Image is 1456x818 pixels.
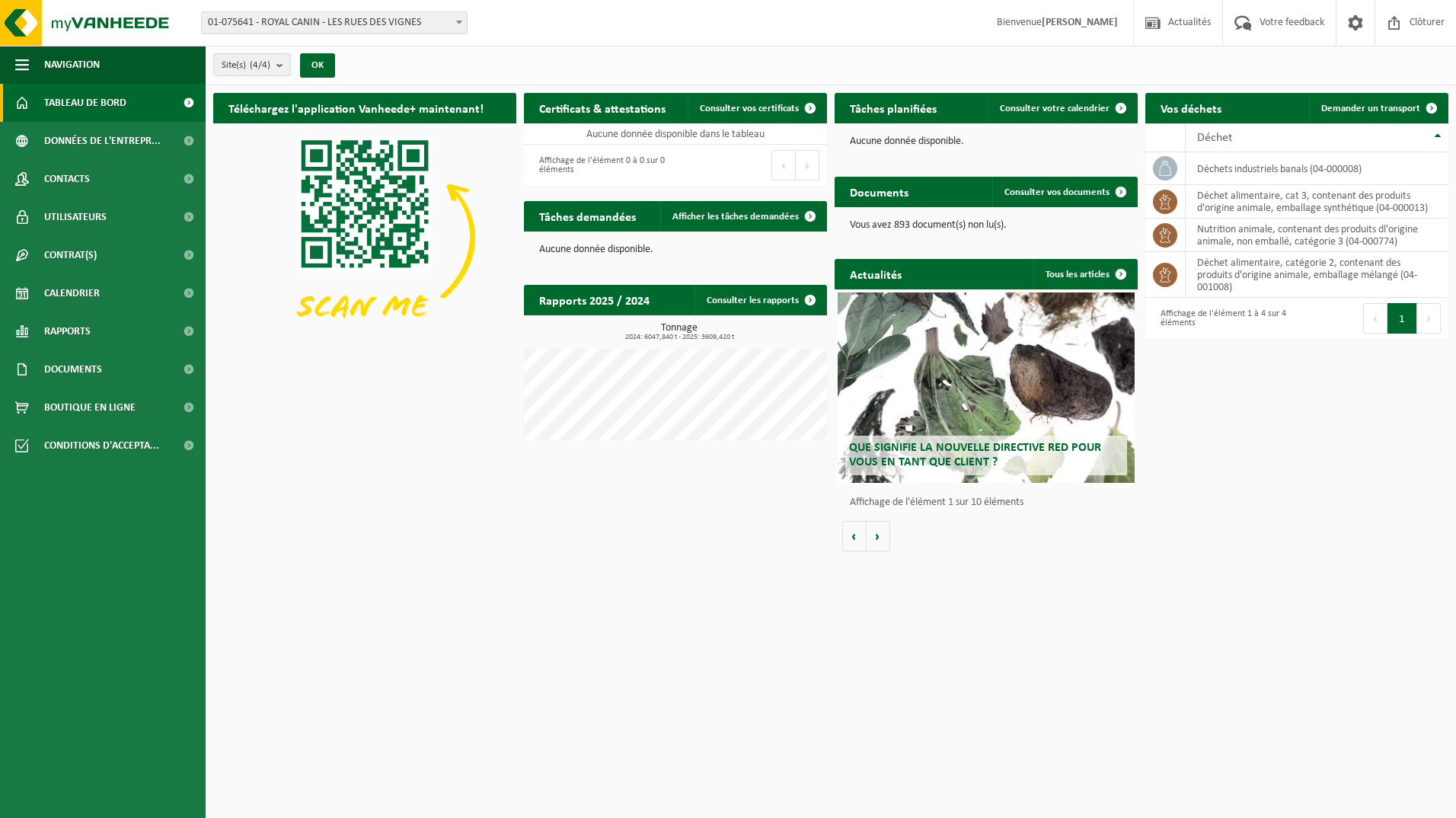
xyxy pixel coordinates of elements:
a: Consulter les rapports [694,285,825,315]
a: Consulter vos documents [992,177,1136,207]
a: Demander un transport [1309,93,1447,123]
a: Tous les articles [1033,259,1136,289]
p: Affichage de l'élément 1 sur 10 éléments [850,497,1130,508]
a: Consulter votre calendrier [988,93,1136,123]
span: Tableau de bord [44,84,126,122]
td: déchet alimentaire, catégorie 2, contenant des produits d'origine animale, emballage mélangé (04-... [1186,252,1448,298]
strong: [PERSON_NAME] [1042,17,1118,28]
span: Navigation [44,46,100,84]
count: (4/4) [250,60,270,70]
p: Aucune donnée disponible. [539,244,812,255]
button: Volgende [867,521,890,551]
td: déchet alimentaire, cat 3, contenant des produits d'origine animale, emballage synthétique (04-00... [1186,185,1448,219]
button: Next [1417,303,1441,334]
h2: Tâches demandées [524,201,651,231]
span: Utilisateurs [44,198,107,236]
span: Demander un transport [1321,104,1420,113]
span: Site(s) [222,54,270,77]
div: Affichage de l'élément 0 à 0 sur 0 éléments [532,149,668,182]
span: Consulter vos certificats [700,104,799,113]
button: Previous [771,150,796,181]
span: 2024: 6047,840 t - 2025: 3609,420 t [532,334,827,341]
h3: Tonnage [532,323,827,341]
button: Previous [1363,303,1387,334]
p: Vous avez 893 document(s) non lu(s). [850,220,1122,231]
span: Données de l'entrepr... [44,122,161,160]
img: Download de VHEPlus App [213,123,516,351]
span: Rapports [44,312,91,350]
button: Next [796,150,819,181]
span: Calendrier [44,274,100,312]
button: OK [300,53,335,78]
button: Vorige [842,521,867,551]
a: Consulter vos certificats [688,93,825,123]
span: Consulter vos documents [1004,187,1110,197]
h2: Rapports 2025 / 2024 [524,285,665,315]
button: Site(s)(4/4) [213,53,291,76]
span: 01-075641 - ROYAL CANIN - LES RUES DES VIGNES [201,11,468,34]
button: 1 [1387,303,1417,334]
span: Documents [44,350,102,388]
span: Conditions d'accepta... [44,427,159,465]
h2: Téléchargez l'application Vanheede+ maintenant! [213,93,499,123]
td: nutrition animale, contenant des produits dl'origine animale, non emballé, catégorie 3 (04-000774) [1186,219,1448,252]
a: Que signifie la nouvelle directive RED pour vous en tant que client ? [838,292,1135,483]
h2: Certificats & attestations [524,93,681,123]
span: Afficher les tâches demandées [672,212,799,222]
span: Déchet [1197,132,1232,144]
a: Afficher les tâches demandées [660,201,825,232]
span: 01-075641 - ROYAL CANIN - LES RUES DES VIGNES [202,12,467,34]
span: Boutique en ligne [44,388,136,427]
td: déchets industriels banals (04-000008) [1186,152,1448,185]
h2: Tâches planifiées [835,93,952,123]
h2: Actualités [835,259,917,289]
div: Affichage de l'élément 1 à 4 sur 4 éléments [1153,302,1289,335]
td: Aucune donnée disponible dans le tableau [524,123,827,145]
span: Contacts [44,160,90,198]
span: Que signifie la nouvelle directive RED pour vous en tant que client ? [849,442,1101,468]
h2: Vos déchets [1145,93,1237,123]
span: Consulter votre calendrier [1000,104,1110,113]
p: Aucune donnée disponible. [850,136,1122,147]
span: Contrat(s) [44,236,97,274]
h2: Documents [835,177,924,206]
